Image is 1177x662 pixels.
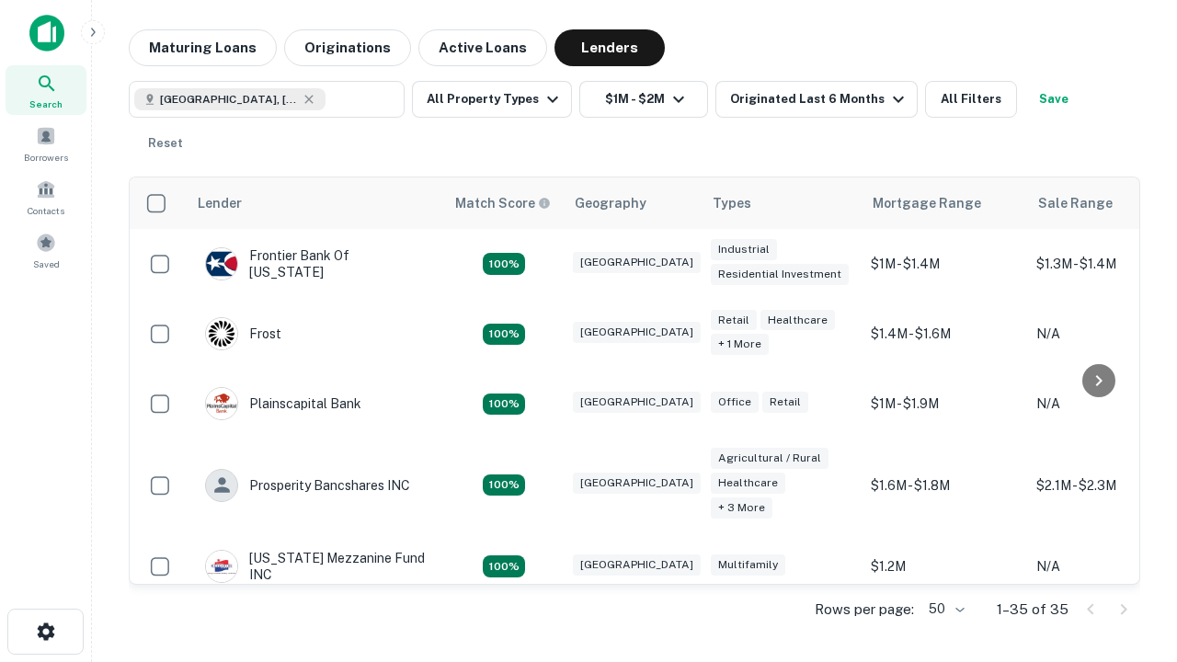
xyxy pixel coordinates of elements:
button: Lenders [554,29,665,66]
button: Maturing Loans [129,29,277,66]
div: Office [711,392,759,413]
div: 50 [921,596,967,622]
div: [US_STATE] Mezzanine Fund INC [205,550,426,583]
td: $1.6M - $1.8M [862,439,1027,531]
span: Borrowers [24,150,68,165]
p: Rows per page: [815,599,914,621]
td: $1M - $1.4M [862,229,1027,299]
div: [GEOGRAPHIC_DATA] [573,473,701,494]
div: Capitalize uses an advanced AI algorithm to match your search with the best lender. The match sco... [455,193,551,213]
div: Retail [711,310,757,331]
img: picture [206,318,237,349]
div: Sale Range [1038,192,1113,214]
td: $1.2M [862,531,1027,601]
h6: Match Score [455,193,547,213]
button: Originations [284,29,411,66]
div: Residential Investment [711,264,849,285]
div: Agricultural / Rural [711,448,828,469]
button: Reset [136,125,195,162]
div: Industrial [711,239,777,260]
div: Matching Properties: 4, hasApolloMatch: undefined [483,253,525,275]
th: Mortgage Range [862,177,1027,229]
div: Types [713,192,751,214]
div: [GEOGRAPHIC_DATA] [573,322,701,343]
img: capitalize-icon.png [29,15,64,51]
a: Borrowers [6,119,86,168]
td: $1M - $1.9M [862,369,1027,439]
div: Geography [575,192,646,214]
div: + 1 more [711,334,769,355]
div: Matching Properties: 6, hasApolloMatch: undefined [483,474,525,496]
button: Originated Last 6 Months [715,81,918,118]
button: Active Loans [418,29,547,66]
button: All Property Types [412,81,572,118]
button: Save your search to get updates of matches that match your search criteria. [1024,81,1083,118]
div: Retail [762,392,808,413]
div: [GEOGRAPHIC_DATA] [573,252,701,273]
button: $1M - $2M [579,81,708,118]
div: Multifamily [711,554,785,576]
iframe: Chat Widget [1085,515,1177,603]
button: All Filters [925,81,1017,118]
div: [GEOGRAPHIC_DATA] [573,554,701,576]
a: Search [6,65,86,115]
div: + 3 more [711,497,772,519]
span: Search [29,97,63,111]
span: Saved [33,257,60,271]
div: Originated Last 6 Months [730,88,909,110]
div: Matching Properties: 4, hasApolloMatch: undefined [483,324,525,346]
th: Types [702,177,862,229]
div: Healthcare [711,473,785,494]
div: Healthcare [760,310,835,331]
div: Frost [205,317,281,350]
span: [GEOGRAPHIC_DATA], [GEOGRAPHIC_DATA], [GEOGRAPHIC_DATA] [160,91,298,108]
div: Plainscapital Bank [205,387,361,420]
a: Contacts [6,172,86,222]
th: Geography [564,177,702,229]
th: Lender [187,177,444,229]
div: Mortgage Range [873,192,981,214]
div: Matching Properties: 5, hasApolloMatch: undefined [483,555,525,577]
div: [GEOGRAPHIC_DATA] [573,392,701,413]
th: Capitalize uses an advanced AI algorithm to match your search with the best lender. The match sco... [444,177,564,229]
span: Contacts [28,203,64,218]
img: picture [206,388,237,419]
p: 1–35 of 35 [997,599,1068,621]
img: picture [206,551,237,582]
td: $1.4M - $1.6M [862,299,1027,369]
div: Matching Properties: 4, hasApolloMatch: undefined [483,394,525,416]
div: Frontier Bank Of [US_STATE] [205,247,426,280]
img: picture [206,248,237,280]
div: Lender [198,192,242,214]
a: Saved [6,225,86,275]
div: Prosperity Bancshares INC [205,469,410,502]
